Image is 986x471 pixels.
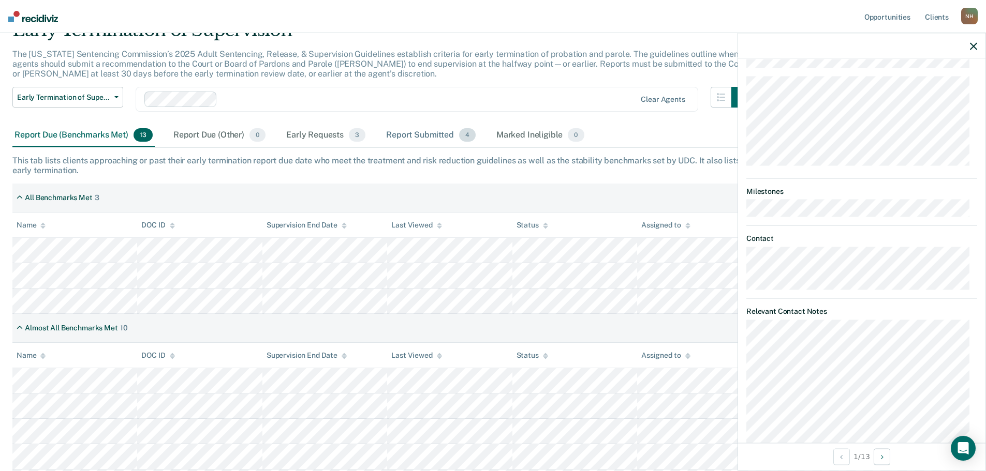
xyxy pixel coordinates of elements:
[17,221,46,230] div: Name
[120,324,128,332] div: 10
[12,49,749,79] p: The [US_STATE] Sentencing Commission’s 2025 Adult Sentencing, Release, & Supervision Guidelines e...
[171,124,268,147] div: Report Due (Other)
[17,351,46,360] div: Name
[459,128,476,142] span: 4
[391,351,442,360] div: Last Viewed
[951,436,976,461] div: Open Intercom Messenger
[141,221,174,230] div: DOC ID
[746,234,977,242] dt: Contact
[267,221,347,230] div: Supervision End Date
[17,93,110,102] span: Early Termination of Supervision
[641,351,690,360] div: Assigned to
[384,124,478,147] div: Report Submitted
[8,11,58,22] img: Recidiviz
[25,324,118,332] div: Almost All Benchmarks Met
[568,128,584,142] span: 0
[141,351,174,360] div: DOC ID
[641,95,685,104] div: Clear agents
[746,307,977,315] dt: Relevant Contact Notes
[25,193,92,202] div: All Benchmarks Met
[134,128,153,142] span: 13
[874,448,890,465] button: Next Opportunity
[641,221,690,230] div: Assigned to
[249,128,266,142] span: 0
[517,221,548,230] div: Status
[267,351,347,360] div: Supervision End Date
[961,8,978,24] div: N H
[746,187,977,195] dt: Milestones
[738,443,985,470] div: 1 / 13
[391,221,442,230] div: Last Viewed
[95,193,99,202] div: 3
[494,124,586,147] div: Marked Ineligible
[12,124,155,147] div: Report Due (Benchmarks Met)
[12,20,752,49] div: Early Termination of Supervision
[833,448,850,465] button: Previous Opportunity
[284,124,367,147] div: Early Requests
[12,156,974,175] div: This tab lists clients approaching or past their early termination report due date who meet the t...
[517,351,548,360] div: Status
[349,128,365,142] span: 3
